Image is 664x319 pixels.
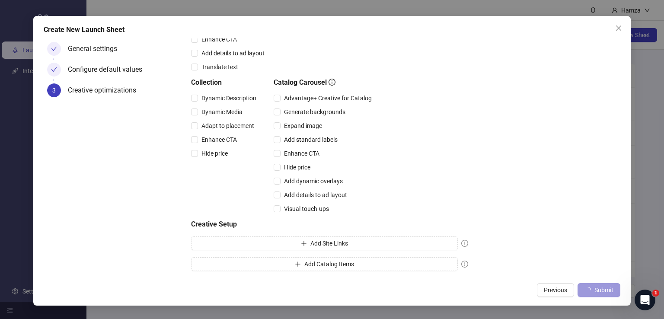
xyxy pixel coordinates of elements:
[281,176,346,186] span: Add dynamic overlays
[198,149,231,158] span: Hide price
[635,290,655,310] iframe: Intercom live chat
[301,240,307,246] span: plus
[198,121,258,131] span: Adapt to placement
[191,77,260,88] h5: Collection
[198,135,240,144] span: Enhance CTA
[281,204,332,214] span: Visual touch-ups
[281,190,351,200] span: Add details to ad layout
[281,121,326,131] span: Expand image
[615,25,622,32] span: close
[461,240,468,247] span: exclamation-circle
[68,83,143,97] div: Creative optimizations
[537,283,574,297] button: Previous
[68,63,149,77] div: Configure default values
[544,287,567,293] span: Previous
[68,42,124,56] div: General settings
[584,287,591,293] span: loading
[281,149,323,158] span: Enhance CTA
[281,163,314,172] span: Hide price
[281,93,375,103] span: Advantage+ Creative for Catalog
[594,287,613,293] span: Submit
[281,135,341,144] span: Add standard labels
[612,21,626,35] button: Close
[652,290,659,297] span: 1
[44,25,620,35] div: Create New Launch Sheet
[281,107,349,117] span: Generate backgrounds
[191,236,458,250] button: Add Site Links
[198,93,260,103] span: Dynamic Description
[274,77,375,88] h5: Catalog Carousel
[304,261,354,268] span: Add Catalog Items
[52,87,56,94] span: 3
[51,67,57,73] span: check
[191,257,458,271] button: Add Catalog Items
[310,240,348,247] span: Add Site Links
[198,62,242,72] span: Translate text
[461,261,468,268] span: exclamation-circle
[191,219,468,230] h5: Creative Setup
[578,283,620,297] button: Submit
[198,107,246,117] span: Dynamic Media
[51,46,57,52] span: check
[198,35,240,44] span: Enhance CTA
[329,79,335,86] span: info-circle
[198,48,268,58] span: Add details to ad layout
[295,261,301,267] span: plus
